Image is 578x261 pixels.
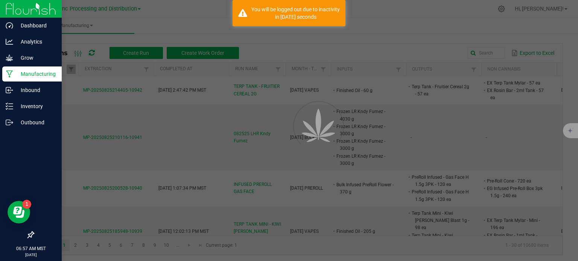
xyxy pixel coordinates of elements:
[6,70,13,78] inline-svg: Manufacturing
[13,102,58,111] p: Inventory
[13,118,58,127] p: Outbound
[6,38,13,45] inline-svg: Analytics
[8,201,30,223] iframe: Resource center
[3,252,58,258] p: [DATE]
[3,245,58,252] p: 06:57 AM MST
[251,6,340,21] div: You will be logged out due to inactivity in 1525 seconds
[6,103,13,110] inline-svg: Inventory
[13,37,58,46] p: Analytics
[22,200,31,209] iframe: Resource center unread badge
[13,69,58,78] p: Manufacturing
[13,53,58,62] p: Grow
[13,86,58,95] p: Inbound
[6,54,13,62] inline-svg: Grow
[6,119,13,126] inline-svg: Outbound
[6,86,13,94] inline-svg: Inbound
[6,22,13,29] inline-svg: Dashboard
[13,21,58,30] p: Dashboard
